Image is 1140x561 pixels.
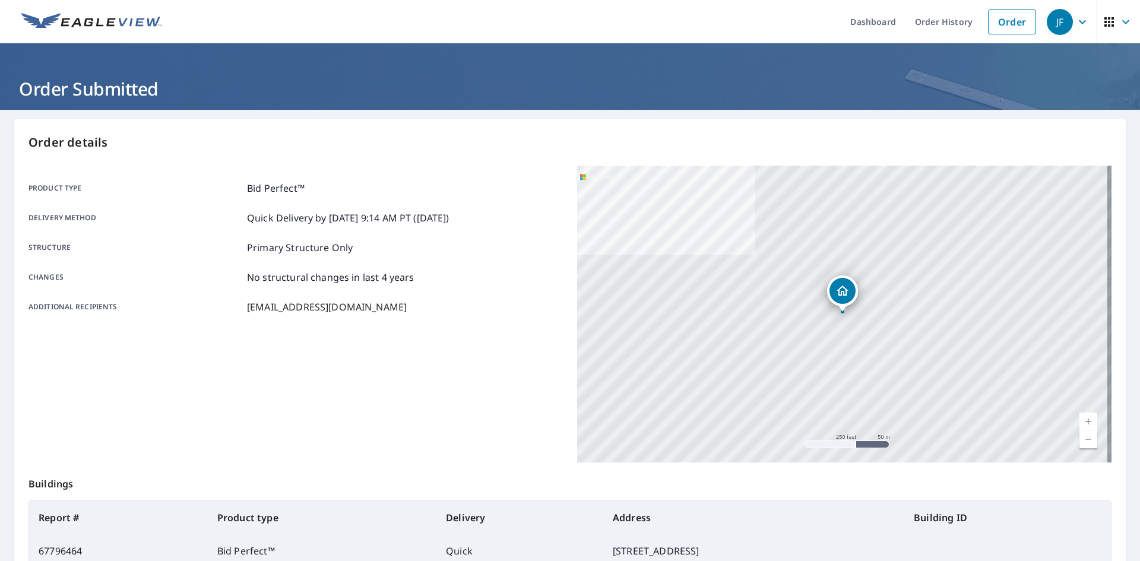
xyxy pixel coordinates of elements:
th: Address [603,501,904,534]
p: Changes [28,270,242,284]
p: Order details [28,134,1111,151]
p: Additional recipients [28,300,242,314]
th: Building ID [904,501,1111,534]
a: Current Level 17, Zoom In [1079,413,1097,430]
p: Buildings [28,462,1111,500]
p: Quick Delivery by [DATE] 9:14 AM PT ([DATE]) [247,211,449,225]
p: Product type [28,181,242,195]
a: Order [988,9,1036,34]
p: Bid Perfect™ [247,181,305,195]
img: EV Logo [21,13,161,31]
p: [EMAIL_ADDRESS][DOMAIN_NAME] [247,300,407,314]
p: Delivery method [28,211,242,225]
th: Product type [208,501,436,534]
h1: Order Submitted [14,77,1126,101]
div: Dropped pin, building 1, Residential property, 172 Lake Rd Morristown, NJ 07960 [827,275,858,312]
p: Primary Structure Only [247,240,353,255]
th: Delivery [436,501,603,534]
div: JF [1047,9,1073,35]
a: Current Level 17, Zoom Out [1079,430,1097,448]
p: No structural changes in last 4 years [247,270,414,284]
th: Report # [29,501,208,534]
p: Structure [28,240,242,255]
